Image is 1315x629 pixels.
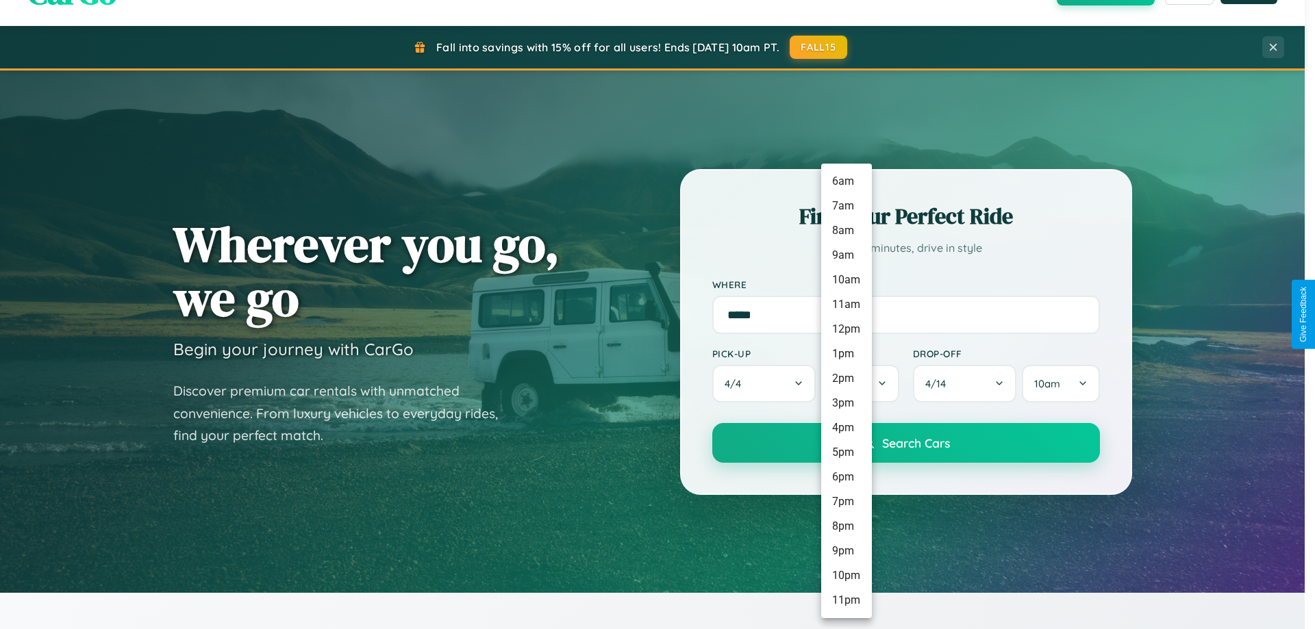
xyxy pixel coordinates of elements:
[821,588,872,613] li: 11pm
[821,366,872,391] li: 2pm
[821,391,872,415] li: 3pm
[821,218,872,243] li: 8am
[1299,287,1308,342] div: Give Feedback
[821,465,872,489] li: 6pm
[821,268,872,292] li: 10am
[821,292,872,317] li: 11am
[821,563,872,588] li: 10pm
[821,317,872,342] li: 12pm
[821,243,872,268] li: 9am
[821,539,872,563] li: 9pm
[821,489,872,514] li: 7pm
[821,194,872,218] li: 7am
[821,342,872,366] li: 1pm
[821,440,872,465] li: 5pm
[821,415,872,440] li: 4pm
[821,169,872,194] li: 6am
[821,514,872,539] li: 8pm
